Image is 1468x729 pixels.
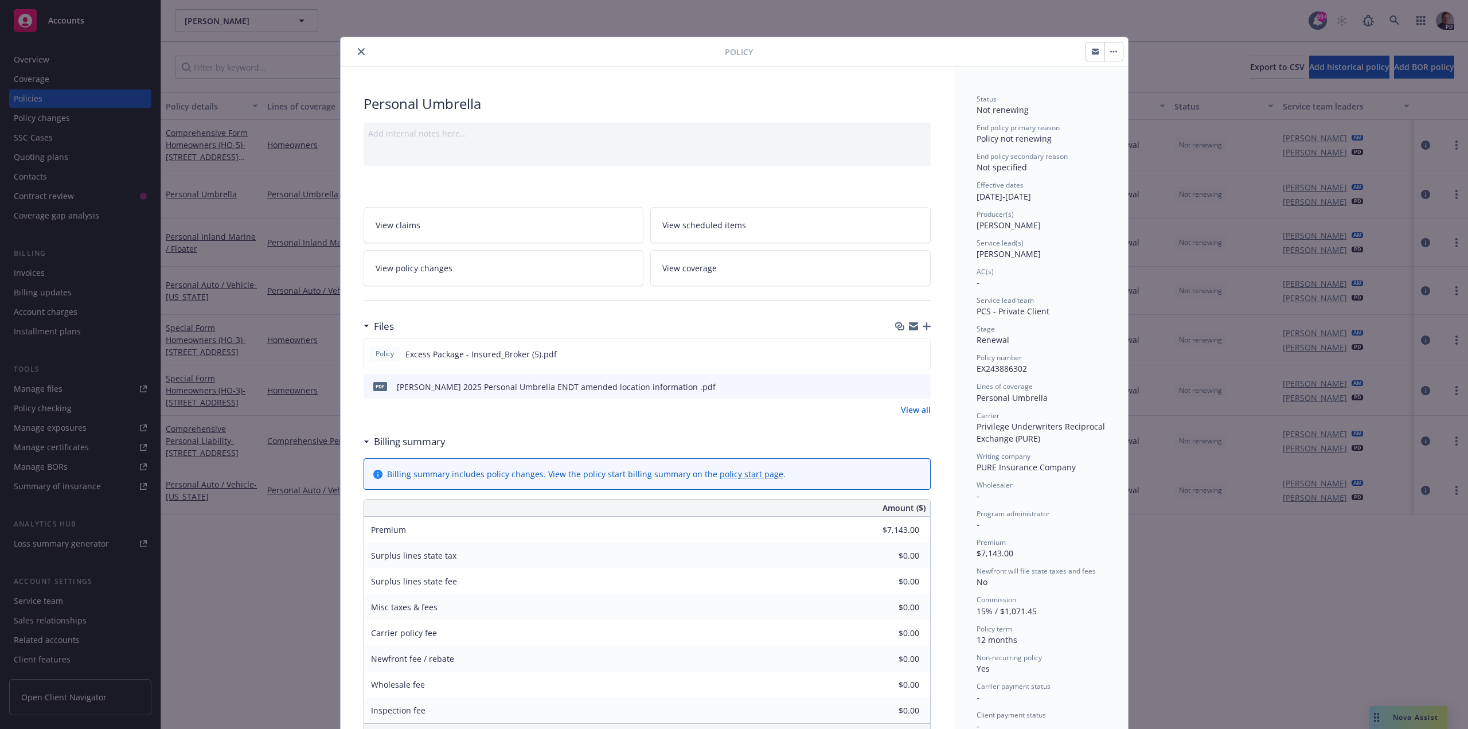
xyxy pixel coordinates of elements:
[662,262,717,274] span: View coverage
[977,576,987,587] span: No
[852,650,926,668] input: 0.00
[977,509,1050,519] span: Program administrator
[650,250,931,286] a: View coverage
[373,382,387,391] span: pdf
[371,653,454,664] span: Newfront fee / rebate
[364,250,644,286] a: View policy changes
[376,262,452,274] span: View policy changes
[977,363,1027,374] span: EX243886302
[373,349,396,359] span: Policy
[852,702,926,719] input: 0.00
[371,524,406,535] span: Premium
[977,451,1030,461] span: Writing company
[977,180,1105,202] div: [DATE] - [DATE]
[977,411,1000,420] span: Carrier
[977,480,1013,490] span: Wholesaler
[371,602,438,613] span: Misc taxes & fees
[977,104,1029,115] span: Not renewing
[977,381,1033,391] span: Lines of coverage
[897,348,906,360] button: download file
[977,180,1024,190] span: Effective dates
[916,381,926,393] button: preview file
[977,548,1013,559] span: $7,143.00
[852,547,926,564] input: 0.00
[977,566,1096,576] span: Newfront will file state taxes and fees
[977,537,1006,547] span: Premium
[977,209,1014,219] span: Producer(s)
[371,550,456,561] span: Surplus lines state tax
[371,627,437,638] span: Carrier policy fee
[852,599,926,616] input: 0.00
[371,576,457,587] span: Surplus lines state fee
[650,207,931,243] a: View scheduled items
[405,348,557,360] span: Excess Package - Insured_Broker (5).pdf
[977,606,1037,617] span: 15% / $1,071.45
[915,348,926,360] button: preview file
[977,710,1046,720] span: Client payment status
[977,421,1107,444] span: Privilege Underwriters Reciprocal Exchange (PURE)
[977,334,1009,345] span: Renewal
[852,676,926,693] input: 0.00
[977,123,1060,132] span: End policy primary reason
[977,490,979,501] span: -
[977,653,1042,662] span: Non-recurring policy
[977,663,990,674] span: Yes
[397,381,716,393] div: [PERSON_NAME] 2025 Personal Umbrella ENDT amended location information .pdf
[977,277,979,288] span: -
[897,381,907,393] button: download file
[371,679,425,690] span: Wholesale fee
[852,521,926,539] input: 0.00
[977,295,1034,305] span: Service lead team
[977,353,1022,362] span: Policy number
[977,248,1041,259] span: [PERSON_NAME]
[662,219,746,231] span: View scheduled items
[977,133,1052,144] span: Policy not renewing
[977,681,1051,691] span: Carrier payment status
[387,468,786,480] div: Billing summary includes policy changes. View the policy start billing summary on the .
[364,319,394,334] div: Files
[371,705,425,716] span: Inspection fee
[720,469,783,479] a: policy start page
[977,462,1076,473] span: PURE Insurance Company
[977,238,1024,248] span: Service lead(s)
[364,434,446,449] div: Billing summary
[852,625,926,642] input: 0.00
[977,220,1041,231] span: [PERSON_NAME]
[364,94,931,114] div: Personal Umbrella
[977,151,1068,161] span: End policy secondary reason
[364,207,644,243] a: View claims
[977,162,1027,173] span: Not specified
[977,267,994,276] span: AC(s)
[901,404,931,416] a: View all
[977,692,979,703] span: -
[977,595,1016,605] span: Commission
[374,319,394,334] h3: Files
[354,45,368,59] button: close
[376,219,420,231] span: View claims
[883,502,926,514] span: Amount ($)
[977,519,979,530] span: -
[852,573,926,590] input: 0.00
[977,94,997,104] span: Status
[977,392,1105,404] div: Personal Umbrella
[368,127,926,139] div: Add internal notes here...
[977,634,1017,645] span: 12 months
[725,46,753,58] span: Policy
[977,324,995,334] span: Stage
[977,306,1049,317] span: PCS - Private Client
[977,624,1012,634] span: Policy term
[374,434,446,449] h3: Billing summary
